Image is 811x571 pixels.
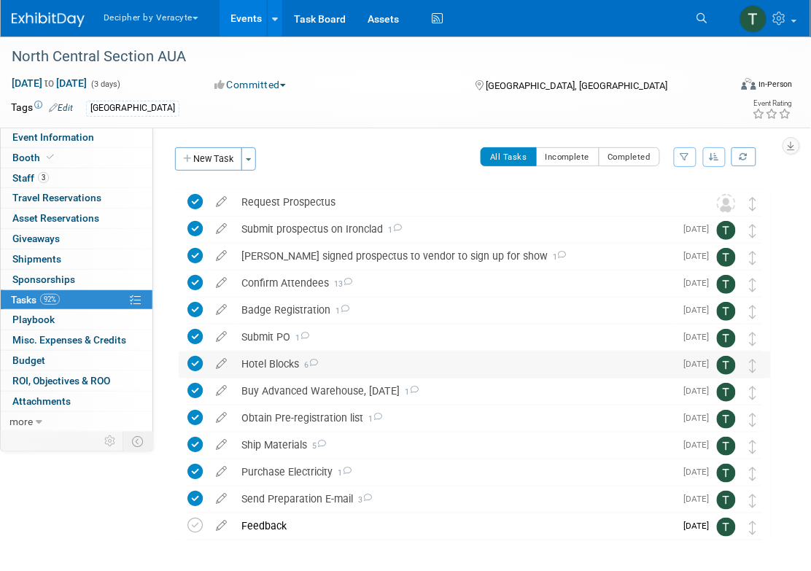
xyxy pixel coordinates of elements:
div: [PERSON_NAME] signed prospectus to vendor to sign up for show [234,244,675,268]
i: Move task [750,251,757,265]
span: [DATE] [684,413,717,423]
span: Giveaways [12,233,60,244]
span: Event Information [12,131,94,143]
span: 3 [38,172,49,183]
img: Tony Alvarado [717,248,736,267]
span: Asset Reservations [12,212,99,224]
a: edit [209,519,234,532]
img: Unassigned [717,194,736,213]
div: Obtain Pre-registration list [234,405,675,430]
button: Committed [209,77,292,92]
a: Asset Reservations [1,209,152,228]
img: Tony Alvarado [717,491,736,510]
span: 1 [290,333,309,343]
a: Staff3 [1,168,152,188]
a: Shipments [1,249,152,269]
i: Move task [750,467,757,481]
a: Refresh [732,147,756,166]
a: edit [209,195,234,209]
span: [GEOGRAPHIC_DATA], [GEOGRAPHIC_DATA] [486,80,668,91]
span: Staff [12,172,49,184]
span: [DATE] [684,386,717,396]
img: Tony Alvarado [740,5,767,33]
i: Move task [750,521,757,535]
a: Event Information [1,128,152,147]
div: Feedback [234,513,675,538]
i: Move task [750,440,757,454]
a: edit [209,465,234,478]
a: edit [209,249,234,263]
div: Submit prospectus on Ironclad [234,217,675,241]
img: Tony Alvarado [717,464,736,483]
span: [DATE] [684,278,717,288]
img: Tony Alvarado [717,329,736,348]
img: Tony Alvarado [717,383,736,402]
div: Confirm Attendees [234,271,675,295]
span: 92% [40,294,60,305]
a: edit [209,276,234,290]
div: Request Prospectus [234,190,688,214]
span: Shipments [12,253,61,265]
div: [GEOGRAPHIC_DATA] [86,101,179,116]
span: more [9,416,33,427]
img: Tony Alvarado [717,437,736,456]
a: Misc. Expenses & Credits [1,330,152,350]
a: Attachments [1,392,152,411]
span: 1 [548,252,567,262]
span: Misc. Expenses & Credits [12,334,126,346]
i: Move task [750,332,757,346]
span: [DATE] [DATE] [11,77,88,90]
button: Incomplete [536,147,599,166]
i: Move task [750,197,757,211]
span: [DATE] [684,521,717,531]
span: ROI, Objectives & ROO [12,375,110,387]
span: [DATE] [684,494,717,504]
a: edit [209,492,234,505]
span: [DATE] [684,251,717,261]
a: Giveaways [1,229,152,249]
div: In-Person [758,79,793,90]
span: Booth [12,152,57,163]
button: All Tasks [481,147,537,166]
div: Buy Advanced Warehouse, [DATE] [234,378,675,403]
div: Hotel Blocks [234,351,675,376]
img: Tony Alvarado [717,518,736,537]
button: Completed [599,147,661,166]
img: Tony Alvarado [717,275,736,294]
span: [DATE] [684,467,717,477]
a: Sponsorships [1,270,152,290]
span: 5 [307,441,326,451]
a: edit [209,411,234,424]
a: edit [209,384,234,397]
div: Badge Registration [234,298,675,322]
span: 1 [363,414,382,424]
span: 1 [333,468,352,478]
img: ExhibitDay [12,12,85,27]
img: Format-Inperson.png [742,78,756,90]
div: North Central Section AUA [7,44,715,70]
span: 13 [329,279,352,289]
a: Playbook [1,310,152,330]
i: Move task [750,359,757,373]
span: [DATE] [684,359,717,369]
img: Tony Alvarado [717,356,736,375]
span: 1 [400,387,419,397]
span: 1 [330,306,349,316]
img: Tony Alvarado [717,221,736,240]
a: ROI, Objectives & ROO [1,371,152,391]
div: Event Format [672,76,793,98]
span: Budget [12,354,45,366]
span: Attachments [12,395,71,407]
span: to [42,77,56,89]
img: Tony Alvarado [717,410,736,429]
div: Submit PO [234,325,675,349]
i: Booth reservation complete [47,153,54,161]
span: [DATE] [684,224,717,234]
img: Tony Alvarado [717,302,736,321]
i: Move task [750,278,757,292]
i: Move task [750,494,757,508]
a: edit [209,330,234,343]
div: Ship Materials [234,432,675,457]
div: Purchase Electricity [234,459,675,484]
span: (3 days) [90,79,120,89]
